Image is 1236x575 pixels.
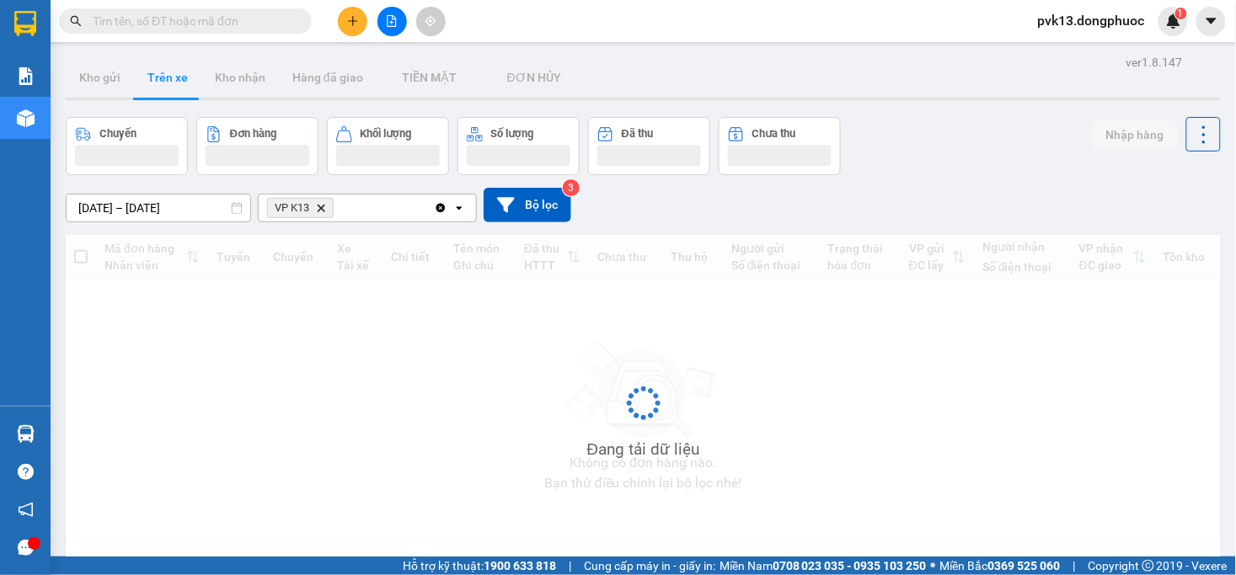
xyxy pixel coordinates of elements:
[196,117,318,175] button: Đơn hàng
[773,559,927,572] strong: 0708 023 035 - 0935 103 250
[5,109,182,119] span: [PERSON_NAME]:
[347,15,359,27] span: plus
[66,117,188,175] button: Chuyến
[452,201,466,215] svg: open
[67,194,250,221] input: Select a date range.
[201,57,279,98] button: Kho nhận
[563,179,580,196] sup: 3
[134,57,201,98] button: Trên xe
[1178,8,1184,19] span: 1
[279,57,377,98] button: Hàng đã giao
[45,91,206,104] span: -----------------------------------------
[316,203,326,213] svg: Delete
[484,188,571,222] button: Bộ lọc
[720,556,927,575] span: Miền Nam
[622,128,653,140] div: Đã thu
[377,7,407,36] button: file-add
[84,107,182,120] span: VPK131510250006
[17,425,35,443] img: warehouse-icon
[17,67,35,85] img: solution-icon
[18,540,34,556] span: message
[93,12,292,30] input: Tìm tên, số ĐT hoặc mã đơn
[931,562,936,569] span: ⚪️
[14,11,36,36] img: logo-vxr
[403,556,556,575] span: Hỗ trợ kỹ thuật:
[588,117,710,175] button: Đã thu
[327,117,449,175] button: Khối lượng
[133,9,231,24] strong: ĐỒNG PHƯỚC
[275,201,309,215] span: VP K13
[484,559,556,572] strong: 1900 633 818
[133,51,232,72] span: 01 Võ Văn Truyện, KP.1, Phường 2
[66,57,134,98] button: Kho gửi
[457,117,580,175] button: Số lượng
[18,464,34,480] span: question-circle
[1175,8,1187,19] sup: 1
[6,10,81,84] img: logo
[940,556,1061,575] span: Miền Bắc
[434,201,447,215] svg: Clear all
[1025,10,1158,31] span: pvk13.dongphuoc
[70,15,82,27] span: search
[1073,556,1076,575] span: |
[386,15,398,27] span: file-add
[402,71,457,84] span: TIỀN MẶT
[988,559,1061,572] strong: 0369 525 060
[719,117,841,175] button: Chưa thu
[507,71,561,84] span: ĐƠN HỦY
[416,7,446,36] button: aim
[1166,13,1181,29] img: icon-new-feature
[133,75,206,85] span: Hotline: 19001152
[1093,120,1178,150] button: Nhập hàng
[133,27,227,48] span: Bến xe [GEOGRAPHIC_DATA]
[1126,53,1183,72] div: ver 1.8.147
[587,437,700,462] div: Đang tải dữ liệu
[1204,13,1219,29] span: caret-down
[752,128,796,140] div: Chưa thu
[1196,7,1226,36] button: caret-down
[18,502,34,518] span: notification
[338,7,367,36] button: plus
[584,556,715,575] span: Cung cấp máy in - giấy in:
[569,556,571,575] span: |
[361,128,412,140] div: Khối lượng
[5,122,103,132] span: In ngày:
[491,128,534,140] div: Số lượng
[425,15,436,27] span: aim
[1142,560,1154,572] span: copyright
[17,109,35,127] img: warehouse-icon
[37,122,103,132] span: 16:01:18 [DATE]
[99,128,136,140] div: Chuyến
[230,128,276,140] div: Đơn hàng
[337,200,339,216] input: Selected VP K13.
[267,198,334,218] span: VP K13, close by backspace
